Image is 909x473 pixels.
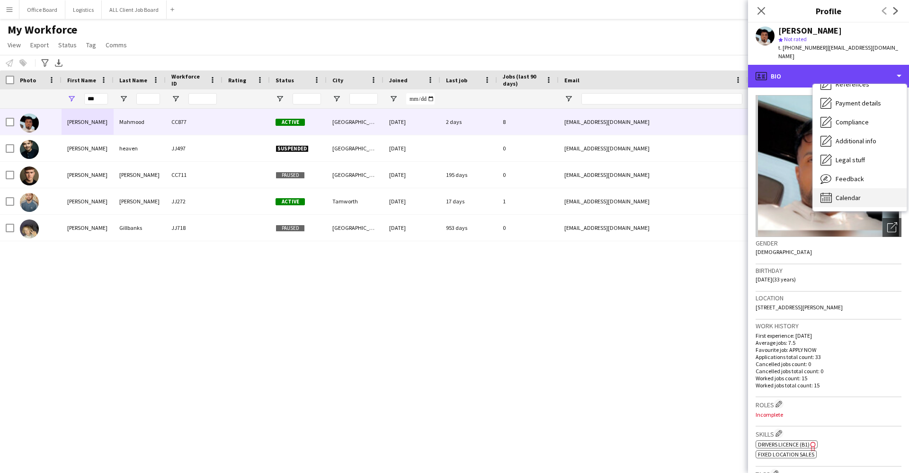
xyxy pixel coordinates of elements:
[748,5,909,17] h3: Profile
[756,304,843,311] span: [STREET_ADDRESS][PERSON_NAME]
[836,156,865,164] span: Legal stuff
[136,93,160,105] input: Last Name Filter Input
[813,113,907,131] div: Compliance
[559,109,748,135] div: [EMAIL_ADDRESS][DOMAIN_NAME]
[756,429,901,438] h3: Skills
[778,44,828,51] span: t. [PHONE_NUMBER]
[813,94,907,113] div: Payment details
[54,39,80,51] a: Status
[293,93,321,105] input: Status Filter Input
[882,218,901,237] div: Open photos pop-in
[497,215,559,241] div: 0
[559,162,748,188] div: [EMAIL_ADDRESS][DOMAIN_NAME]
[756,294,901,302] h3: Location
[756,239,901,247] h3: Gender
[171,95,180,103] button: Open Filter Menu
[497,188,559,214] div: 1
[497,162,559,188] div: 0
[756,368,901,375] p: Cancelled jobs total count: 0
[784,35,807,43] span: Not rated
[440,188,497,214] div: 17 days
[8,23,77,37] span: My Workforce
[383,135,440,161] div: [DATE]
[119,77,147,84] span: Last Name
[559,188,748,214] div: [EMAIL_ADDRESS][DOMAIN_NAME]
[756,353,901,360] p: Applications total count: 33
[564,77,579,84] span: Email
[756,248,812,255] span: [DEMOGRAPHIC_DATA]
[19,0,65,19] button: Office Board
[756,382,901,389] p: Worked jobs total count: 15
[30,41,49,49] span: Export
[114,135,166,161] div: heaven
[406,93,435,105] input: Joined Filter Input
[564,95,573,103] button: Open Filter Menu
[188,93,217,105] input: Workforce ID Filter Input
[332,95,341,103] button: Open Filter Menu
[836,175,864,183] span: Feedback
[836,118,869,126] span: Compliance
[383,162,440,188] div: [DATE]
[276,145,309,152] span: Suspended
[383,109,440,135] div: [DATE]
[813,150,907,169] div: Legal stuff
[8,41,21,49] span: View
[836,193,861,202] span: Calendar
[114,162,166,188] div: [PERSON_NAME]
[813,169,907,188] div: Feedback
[756,266,901,275] h3: Birthday
[171,73,205,87] span: Workforce ID
[102,0,167,19] button: ALL Client Job Board
[497,135,559,161] div: 0
[276,225,305,232] span: Paused
[836,99,881,107] span: Payment details
[20,219,39,238] img: Jake Gillbanks
[440,162,497,188] div: 195 days
[62,188,114,214] div: [PERSON_NAME]
[27,39,53,51] a: Export
[106,41,127,49] span: Comms
[4,39,25,51] a: View
[778,44,898,60] span: | [EMAIL_ADDRESS][DOMAIN_NAME]
[84,93,108,105] input: First Name Filter Input
[53,57,64,69] app-action-btn: Export XLSX
[756,346,901,353] p: Favourite job: APPLY NOW
[114,188,166,214] div: [PERSON_NAME]
[559,135,748,161] div: [EMAIL_ADDRESS][DOMAIN_NAME]
[20,77,36,84] span: Photo
[389,77,408,84] span: Joined
[67,77,96,84] span: First Name
[276,172,305,179] span: Paused
[166,109,223,135] div: CC877
[166,215,223,241] div: JJ718
[58,41,77,49] span: Status
[383,188,440,214] div: [DATE]
[389,95,398,103] button: Open Filter Menu
[67,95,76,103] button: Open Filter Menu
[327,135,383,161] div: [GEOGRAPHIC_DATA]
[276,95,284,103] button: Open Filter Menu
[756,360,901,368] p: Cancelled jobs count: 0
[756,95,901,237] img: Crew avatar or photo
[327,188,383,214] div: Tamworth
[20,114,39,132] img: Akeel Mahmood
[119,95,128,103] button: Open Filter Menu
[82,39,100,51] a: Tag
[446,77,467,84] span: Last job
[327,162,383,188] div: [GEOGRAPHIC_DATA]
[114,215,166,241] div: Gillbanks
[228,77,246,84] span: Rating
[62,135,114,161] div: [PERSON_NAME]
[327,109,383,135] div: [GEOGRAPHIC_DATA]
[20,193,39,212] img: Jake Fitzpatrick
[758,451,814,458] span: Fixed location sales
[748,65,909,88] div: Bio
[62,215,114,241] div: [PERSON_NAME]
[503,73,542,87] span: Jobs (last 90 days)
[349,93,378,105] input: City Filter Input
[756,339,901,346] p: Average jobs: 7.5
[836,137,876,145] span: Additional info
[383,215,440,241] div: [DATE]
[813,131,907,150] div: Additional info
[836,80,869,88] span: References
